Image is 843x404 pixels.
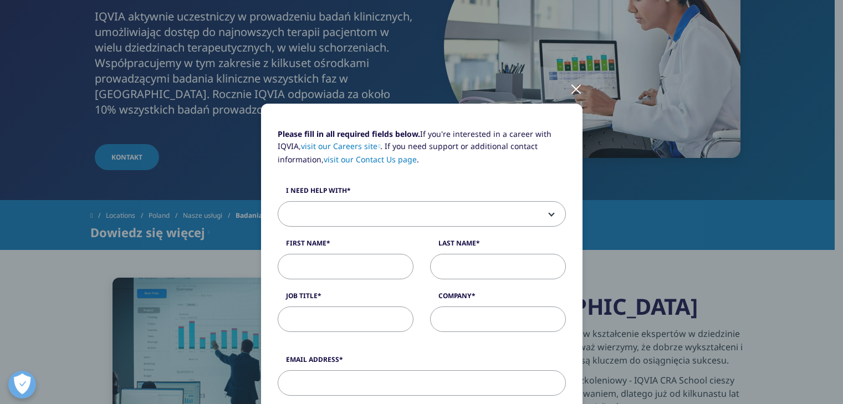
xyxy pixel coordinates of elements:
label: I need help with [278,186,566,201]
label: Last Name [430,238,566,254]
label: Email Address [278,355,566,370]
label: Company [430,291,566,306]
a: visit our Contact Us page [324,154,417,165]
a: visit our Careers site [301,141,381,151]
strong: Please fill in all required fields below. [278,129,420,139]
label: Job Title [278,291,413,306]
button: Otwórz Preferencje [8,371,36,398]
label: First Name [278,238,413,254]
p: If you're interested in a career with IQVIA, . If you need support or additional contact informat... [278,128,566,174]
